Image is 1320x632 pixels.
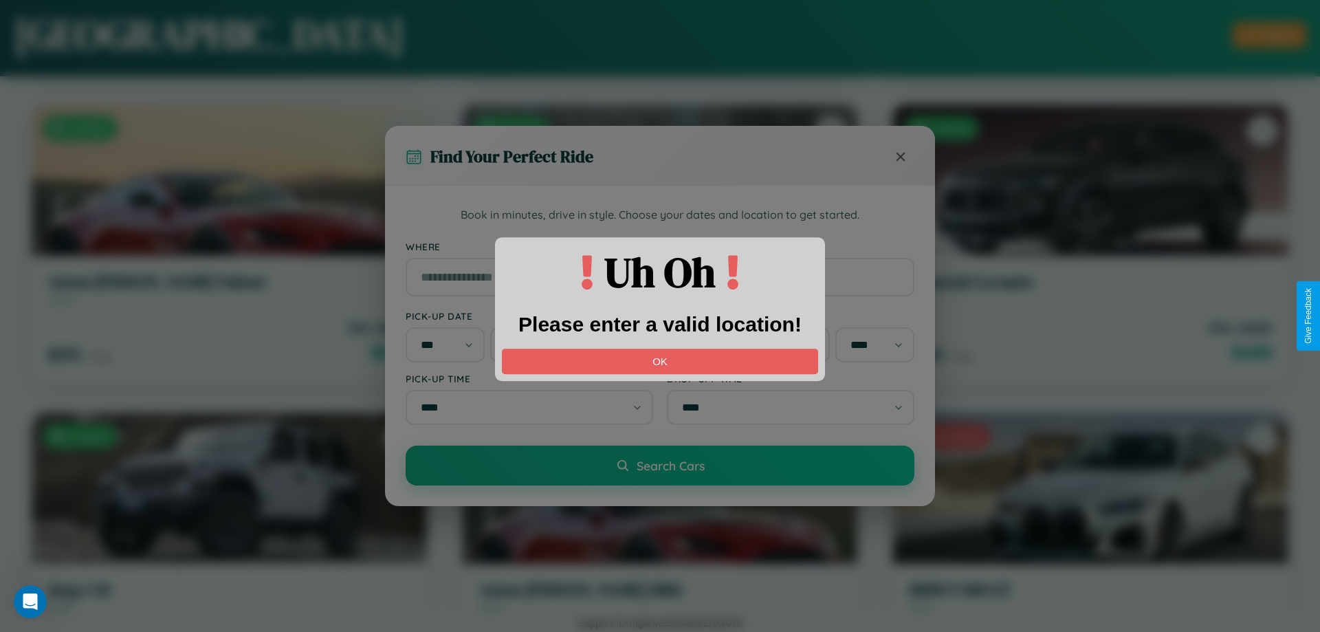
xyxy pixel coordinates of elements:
span: Search Cars [637,458,705,473]
h3: Find Your Perfect Ride [430,145,593,168]
label: Where [406,241,914,252]
label: Drop-off Date [667,310,914,322]
label: Pick-up Date [406,310,653,322]
label: Pick-up Time [406,373,653,384]
p: Book in minutes, drive in style. Choose your dates and location to get started. [406,206,914,224]
label: Drop-off Time [667,373,914,384]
